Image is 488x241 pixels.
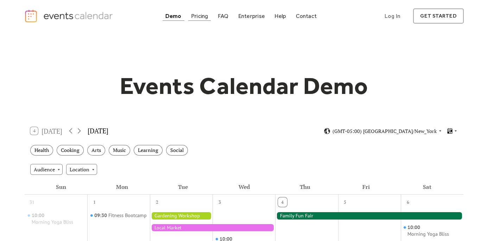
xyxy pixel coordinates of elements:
div: Enterprise [238,14,265,18]
a: Pricing [188,11,211,21]
a: Demo [163,11,184,21]
div: Contact [296,14,317,18]
div: Demo [165,14,182,18]
a: home [24,9,115,23]
a: Help [272,11,289,21]
a: Contact [293,11,319,21]
div: FAQ [218,14,229,18]
a: get started [413,8,463,24]
a: FAQ [215,11,232,21]
div: Help [274,14,286,18]
div: Pricing [191,14,208,18]
a: Enterprise [235,11,268,21]
h1: Events Calendar Demo [109,71,379,100]
a: Log In [378,8,407,24]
